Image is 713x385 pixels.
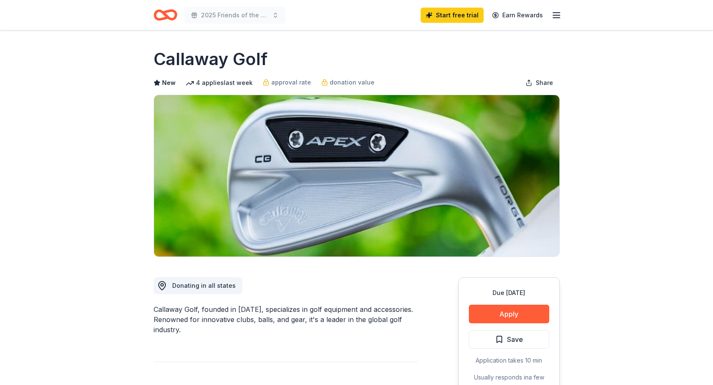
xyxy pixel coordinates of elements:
div: 4 applies last week [186,78,253,88]
h1: Callaway Golf [154,47,267,71]
a: donation value [321,77,374,87]
a: Home [154,5,177,25]
span: Save [507,334,523,345]
div: Due [DATE] [469,288,549,298]
button: Share [519,74,560,91]
span: approval rate [271,77,311,87]
span: 2025 Friends of the Red Raiders Golf Classic [201,10,269,20]
a: approval rate [263,77,311,87]
span: New [162,78,176,88]
span: Share [536,78,553,88]
a: Earn Rewards [487,8,548,23]
div: Callaway Golf, founded in [DATE], specializes in golf equipment and accessories. Renowned for inn... [154,304,418,335]
button: Save [469,330,549,349]
span: Donating in all states [172,282,236,289]
span: donation value [330,77,374,87]
div: Application takes 10 min [469,355,549,366]
img: Image for Callaway Golf [154,95,559,257]
a: Start free trial [421,8,484,23]
button: Apply [469,305,549,323]
button: 2025 Friends of the Red Raiders Golf Classic [184,7,286,24]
